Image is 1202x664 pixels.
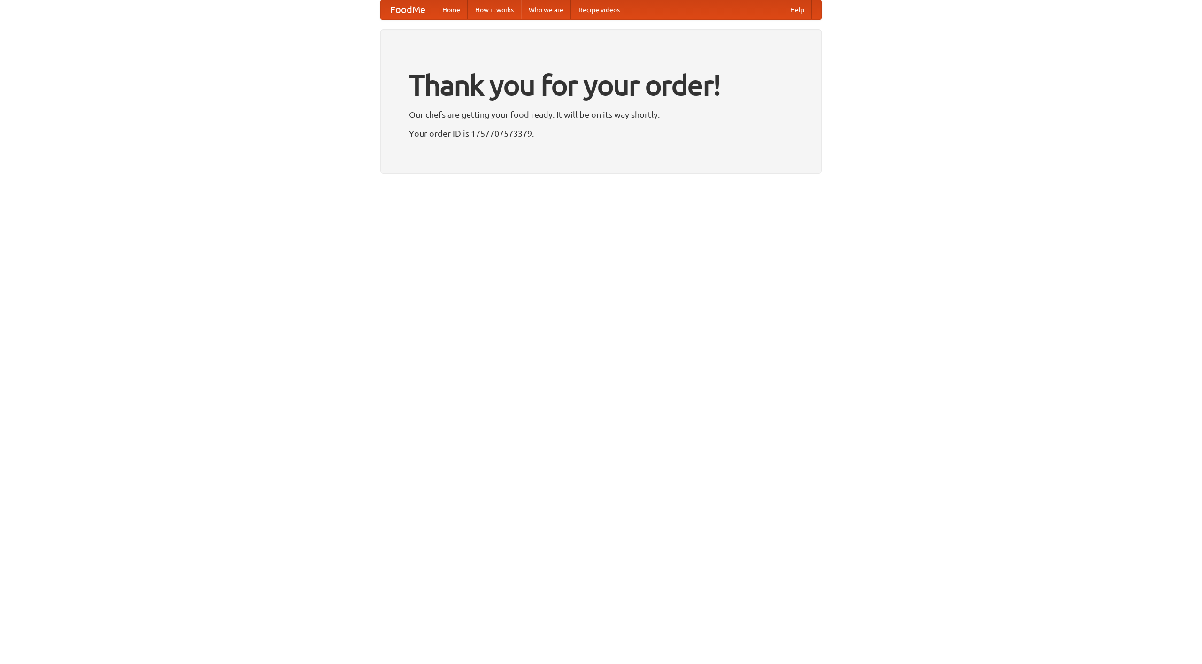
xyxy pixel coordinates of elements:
a: FoodMe [381,0,435,19]
a: Who we are [521,0,571,19]
a: How it works [468,0,521,19]
a: Help [783,0,812,19]
h1: Thank you for your order! [409,62,793,107]
p: Your order ID is 1757707573379. [409,126,793,140]
a: Home [435,0,468,19]
a: Recipe videos [571,0,627,19]
p: Our chefs are getting your food ready. It will be on its way shortly. [409,107,793,122]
